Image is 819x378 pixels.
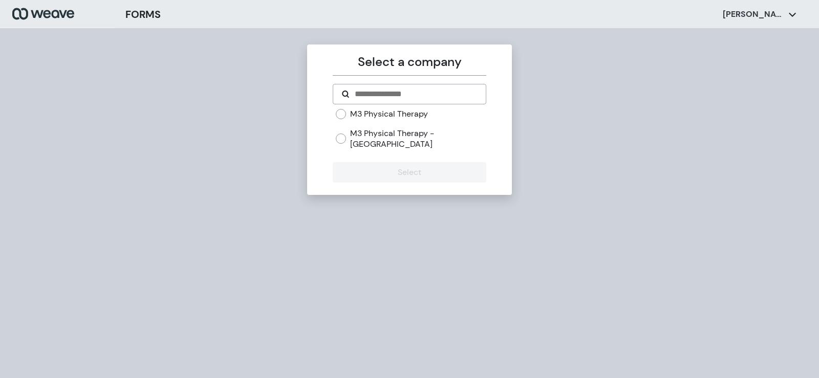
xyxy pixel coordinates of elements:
[723,9,784,20] p: [PERSON_NAME]
[333,53,486,71] p: Select a company
[125,7,161,22] h3: FORMS
[350,108,428,120] label: M3 Physical Therapy
[333,162,486,183] button: Select
[354,88,477,100] input: Search
[350,128,486,150] label: M3 Physical Therapy - [GEOGRAPHIC_DATA]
